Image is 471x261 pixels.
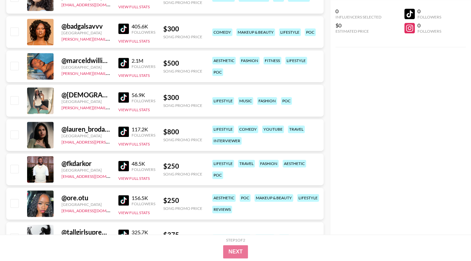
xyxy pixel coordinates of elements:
[118,126,129,137] img: TikTok
[61,202,110,207] div: [GEOGRAPHIC_DATA]
[163,59,202,67] div: $ 500
[417,15,441,19] div: Followers
[212,171,223,179] div: poc
[417,8,441,15] div: 0
[163,128,202,136] div: $ 800
[305,28,316,36] div: poc
[61,104,159,110] a: [PERSON_NAME][EMAIL_ADDRESS][DOMAIN_NAME]
[257,97,277,105] div: fashion
[132,133,155,138] div: Followers
[61,168,110,173] div: [GEOGRAPHIC_DATA]
[118,176,150,181] button: View Full Stats
[132,92,155,98] div: 56.9K
[132,98,155,103] div: Followers
[212,57,236,64] div: aesthetic
[118,229,129,240] img: TikTok
[118,58,129,68] img: TikTok
[132,126,155,133] div: 117.2K
[335,8,381,15] div: 0
[61,35,191,42] a: [PERSON_NAME][EMAIL_ADDRESS][PERSON_NAME][DOMAIN_NAME]
[283,160,306,167] div: aesthetic
[263,57,281,64] div: fitness
[417,22,441,29] div: 0
[118,210,150,215] button: View Full Stats
[212,160,234,167] div: lifestyle
[118,39,150,44] button: View Full Stats
[132,195,155,201] div: 156.5K
[281,97,292,105] div: poc
[61,30,110,35] div: [GEOGRAPHIC_DATA]
[118,73,150,78] button: View Full Stats
[259,160,279,167] div: fashion
[61,125,110,133] div: @ lauren_brodauf
[118,142,150,147] button: View Full Stats
[61,56,110,65] div: @ marceldwilliams
[61,1,128,7] a: [EMAIL_ADDRESS][DOMAIN_NAME]
[255,194,293,202] div: makeup & beauty
[279,234,290,242] div: poc
[163,34,202,39] div: Song Promo Price
[212,68,223,76] div: poc
[335,22,381,29] div: $0
[285,57,307,64] div: lifestyle
[132,160,155,167] div: 48.5K
[118,161,129,171] img: TikTok
[163,69,202,74] div: Song Promo Price
[212,194,236,202] div: aesthetic
[118,92,129,103] img: TikTok
[212,206,232,213] div: reviews
[132,23,155,30] div: 405.6K
[163,172,202,177] div: Song Promo Price
[61,91,110,99] div: @ [DEMOGRAPHIC_DATA]
[163,162,202,170] div: $ 250
[240,57,259,64] div: fashion
[238,97,253,105] div: music
[238,160,255,167] div: travel
[61,65,110,70] div: [GEOGRAPHIC_DATA]
[438,228,463,253] iframe: Drift Widget Chat Controller
[132,30,155,35] div: Followers
[61,194,110,202] div: @ ore.otu
[335,15,381,19] div: Influencers Selected
[163,196,202,205] div: $ 250
[288,125,305,133] div: travel
[163,231,202,239] div: $ 375
[132,229,155,236] div: 325.7K
[297,194,319,202] div: lifestyle
[118,4,150,9] button: View Full Stats
[279,28,301,36] div: lifestyle
[238,125,258,133] div: comedy
[212,125,234,133] div: lifestyle
[132,201,155,206] div: Followers
[163,25,202,33] div: $ 300
[212,28,232,36] div: comedy
[212,137,242,145] div: interviewer
[163,93,202,102] div: $ 300
[61,22,110,30] div: @ badgalsavvv
[132,57,155,64] div: 2.1M
[132,64,155,69] div: Followers
[61,159,110,168] div: @ fkdarkor
[417,29,441,34] div: Followers
[61,173,128,179] a: [EMAIL_ADDRESS][DOMAIN_NAME]
[61,207,128,213] a: [EMAIL_ADDRESS][DOMAIN_NAME]
[61,99,110,104] div: [GEOGRAPHIC_DATA]
[61,228,110,236] div: @ tallgirlsupremacy
[236,28,275,36] div: makeup & beauty
[163,137,202,142] div: Song Promo Price
[255,234,275,242] div: fashion
[118,23,129,34] img: TikTok
[226,238,245,243] div: Step 1 of 2
[212,97,234,105] div: lifestyle
[335,29,381,34] div: Estimated Price
[61,133,110,138] div: [GEOGRAPHIC_DATA]
[163,206,202,211] div: Song Promo Price
[212,234,251,242] div: makeup & beauty
[132,167,155,172] div: Followers
[118,107,150,112] button: View Full Stats
[240,194,251,202] div: poc
[61,138,159,145] a: [EMAIL_ADDRESS][PERSON_NAME][DOMAIN_NAME]
[262,125,284,133] div: youtube
[163,103,202,108] div: Song Promo Price
[223,245,248,258] button: Next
